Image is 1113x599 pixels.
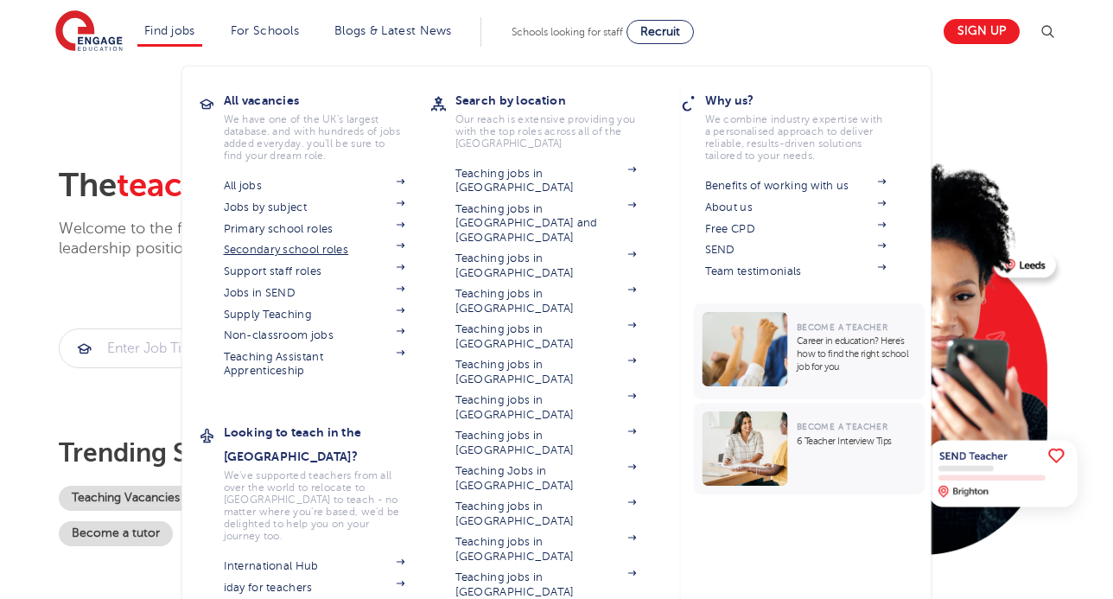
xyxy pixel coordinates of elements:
a: Jobs by subject [224,201,405,214]
a: Become a Teacher6 Teacher Interview Tips [694,403,930,494]
a: Teaching jobs in [GEOGRAPHIC_DATA] [455,500,637,528]
a: Teaching jobs in [GEOGRAPHIC_DATA] [455,358,637,386]
span: teaching agency [117,167,369,204]
span: Become a Teacher [797,422,887,431]
h3: Looking to teach in the [GEOGRAPHIC_DATA]? [224,420,431,468]
a: Secondary school roles [224,243,405,257]
a: Support staff roles [224,264,405,278]
h3: All vacancies [224,88,431,112]
a: All vacanciesWe have one of the UK's largest database. and with hundreds of jobs added everyday. ... [224,88,431,162]
a: For Schools [231,24,299,37]
a: Teaching jobs in [GEOGRAPHIC_DATA] [455,429,637,457]
a: Team testimonials [705,264,887,278]
a: Become a tutor [59,521,173,546]
h3: Why us? [705,88,913,112]
a: Teaching jobs in [GEOGRAPHIC_DATA] [455,322,637,351]
a: Primary school roles [224,222,405,236]
p: Our reach is extensive providing you with the top roles across all of the [GEOGRAPHIC_DATA] [455,113,637,150]
a: Supply Teaching [224,308,405,322]
span: Schools looking for staff [512,26,623,38]
p: We have one of the UK's largest database. and with hundreds of jobs added everyday. you'll be sur... [224,113,405,162]
p: 6 Teacher Interview Tips [797,435,917,448]
a: Sign up [944,19,1020,44]
a: About us [705,201,887,214]
h3: Search by location [455,88,663,112]
a: Jobs in SEND [224,286,405,300]
h2: The that works for you [59,166,756,206]
a: Become a TeacherCareer in education? Here’s how to find the right school job for you [694,303,930,399]
a: Benefits of working with us [705,179,887,193]
div: Submit [59,328,320,368]
a: Find jobs [144,24,195,37]
a: Teaching Vacancies [59,486,193,511]
a: Non-classroom jobs [224,328,405,342]
img: Engage Education [55,10,123,54]
p: We've supported teachers from all over the world to relocate to [GEOGRAPHIC_DATA] to teach - no m... [224,469,405,542]
a: Teaching jobs in [GEOGRAPHIC_DATA] [455,287,637,315]
a: Teaching jobs in [GEOGRAPHIC_DATA] [455,393,637,422]
span: Become a Teacher [797,322,887,332]
a: Free CPD [705,222,887,236]
a: Looking to teach in the [GEOGRAPHIC_DATA]?We've supported teachers from all over the world to rel... [224,420,431,542]
a: iday for teachers [224,581,405,595]
a: Teaching Assistant Apprenticeship [224,350,405,379]
a: Teaching jobs in [GEOGRAPHIC_DATA] [455,252,637,280]
p: Trending searches [59,437,756,468]
span: Recruit [640,25,680,38]
p: Career in education? Here’s how to find the right school job for you [797,335,917,373]
a: Teaching jobs in [GEOGRAPHIC_DATA] [455,535,637,564]
a: Search by locationOur reach is extensive providing you with the top roles across all of the [GEOG... [455,88,663,150]
a: Teaching jobs in [GEOGRAPHIC_DATA] [455,167,637,195]
a: Blogs & Latest News [334,24,452,37]
a: Why us?We combine industry expertise with a personalised approach to deliver reliable, results-dr... [705,88,913,162]
a: SEND [705,243,887,257]
a: All jobs [224,179,405,193]
a: Teaching Jobs in [GEOGRAPHIC_DATA] [455,464,637,493]
a: Teaching jobs in [GEOGRAPHIC_DATA] and [GEOGRAPHIC_DATA] [455,202,637,245]
a: International Hub [224,559,405,573]
p: Welcome to the fastest-growing database of teaching, SEND, support and leadership positions for t... [59,219,629,259]
a: Teaching jobs in [GEOGRAPHIC_DATA] [455,570,637,599]
p: We combine industry expertise with a personalised approach to deliver reliable, results-driven so... [705,113,887,162]
a: Recruit [626,20,694,44]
